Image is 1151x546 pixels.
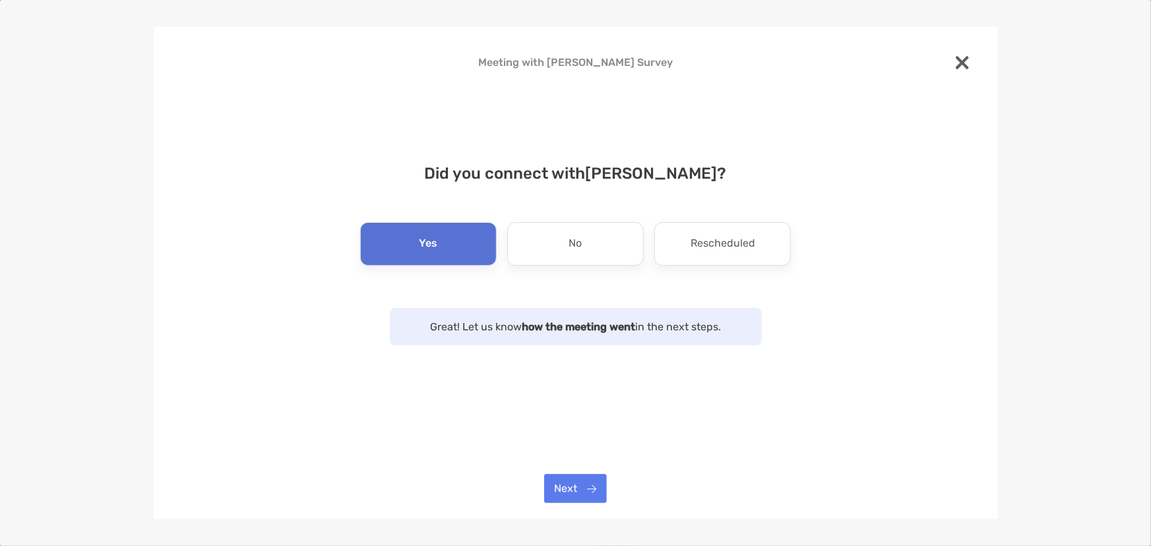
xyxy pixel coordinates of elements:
[691,233,755,255] p: Rescheduled
[544,474,607,503] button: Next
[956,56,969,69] img: close modal
[403,318,749,335] p: Great! Let us know in the next steps.
[569,233,582,255] p: No
[419,233,437,255] p: Yes
[175,164,977,183] h4: Did you connect with [PERSON_NAME] ?
[522,320,635,333] strong: how the meeting went
[175,56,977,69] h4: Meeting with [PERSON_NAME] Survey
